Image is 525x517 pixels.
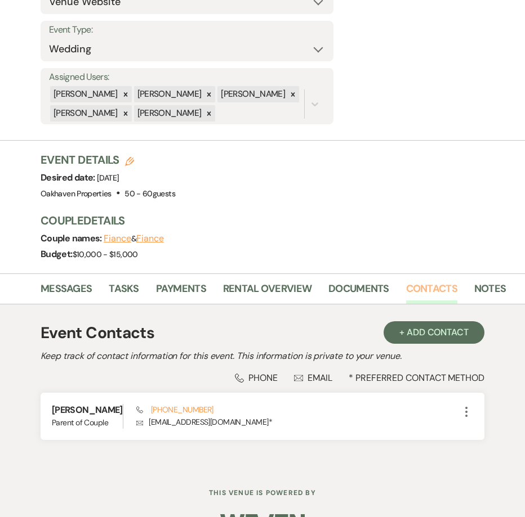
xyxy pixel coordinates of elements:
[294,372,333,384] div: Email
[50,105,119,122] div: [PERSON_NAME]
[41,321,154,345] h1: Event Contacts
[73,249,138,259] span: $10,000 - $15,000
[136,234,164,243] button: Fiance
[97,173,119,183] span: [DATE]
[49,69,325,86] label: Assigned Users:
[50,86,119,102] div: [PERSON_NAME]
[41,248,73,260] span: Budget:
[134,86,203,102] div: [PERSON_NAME]
[41,232,104,244] span: Couple names:
[406,281,457,304] a: Contacts
[104,234,131,243] button: Fiance
[41,172,97,183] span: Desired date:
[384,321,484,344] button: + Add Contact
[41,213,514,228] h3: Couple Details
[235,372,278,384] div: Phone
[328,281,389,304] a: Documents
[109,281,139,304] a: Tasks
[136,416,460,428] p: [EMAIL_ADDRESS][DOMAIN_NAME] *
[41,188,112,199] span: Oakhaven Properties
[124,188,175,199] span: 50 - 60 guests
[217,86,287,102] div: [PERSON_NAME]
[41,152,175,168] h3: Event Details
[104,233,163,244] span: &
[474,281,506,304] a: Notes
[52,404,123,416] h6: [PERSON_NAME]
[52,417,123,429] span: Parent of Couple
[41,372,484,384] div: * Preferred Contact Method
[223,281,312,304] a: Rental Overview
[136,404,213,415] a: [PHONE_NUMBER]
[41,349,484,363] h2: Keep track of contact information for this event. This information is private to your venue.
[49,22,325,38] label: Event Type:
[134,105,203,122] div: [PERSON_NAME]
[156,281,206,304] a: Payments
[41,281,92,304] a: Messages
